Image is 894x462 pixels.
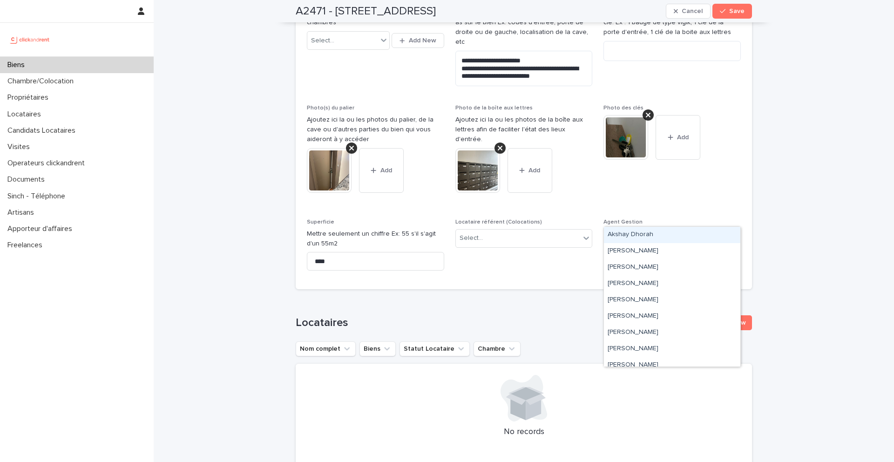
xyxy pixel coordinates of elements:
p: Freelances [4,241,50,250]
span: Add [677,134,689,141]
div: Alexis Aguttes [604,243,740,259]
p: Locataires [4,110,48,119]
p: Operateurs clickandrent [4,159,92,168]
div: Cédric Adam [604,325,740,341]
span: Photo des clés [603,105,643,111]
button: Add [508,148,552,193]
p: Sinch - Téléphone [4,192,73,201]
div: Christian Babet [604,308,740,325]
button: Biens [359,341,396,356]
p: Apporteur d'affaires [4,224,80,233]
span: Photo(s) du palier [307,105,354,111]
h2: A2471 - [STREET_ADDRESS] [296,5,436,18]
span: Photo de la boîte aux lettres [455,105,533,111]
span: Agent Gestion [603,219,643,225]
div: Select... [311,36,334,46]
p: Propriétaires [4,93,56,102]
div: Camille Magnier [604,292,740,308]
button: Cancel [666,4,711,19]
span: Save [729,8,745,14]
p: Il faut mettre ici toutes les informations que tu as sur le bien Ex: codes d'entrée, porte de dro... [455,8,593,47]
p: Biens [4,61,32,69]
p: Visites [4,143,37,151]
button: Statut Locataire [400,341,470,356]
p: Chambre/Colocation [4,77,81,86]
p: Artisans [4,208,41,217]
div: Elodie Bernard [604,357,740,374]
button: Save [712,4,752,19]
span: Add [380,167,392,174]
span: Superficie [307,219,334,225]
span: Locataire référent (Colocations) [455,219,542,225]
span: Add [528,167,540,174]
button: Add New [392,33,444,48]
span: Cancel [682,8,703,14]
p: Ajoutez ici la ou les photos de la boîte aux lettres afin de faciliter l'état des lieux d'entrée. [455,115,593,144]
p: Candidats Locataires [4,126,83,135]
div: Deepti Sumboo [604,341,740,357]
div: Akshay Dhorah [604,227,740,243]
p: Ajoutez ici la ou les photos du palier, de la cave ou d'autres parties du bien qui vous aideront ... [307,115,444,144]
button: Nom complet [296,341,356,356]
span: Add New [409,37,436,44]
div: Anaelle Felicite [604,259,740,276]
div: Brice Rabot [604,276,740,292]
p: Documents [4,175,52,184]
button: Add [656,115,700,160]
div: Select... [460,233,483,243]
p: Mettre seulement un chiffre Ex: 55 s'il s'agit d'un 55m2 [307,229,444,249]
button: Add [359,148,404,193]
p: Expliquez ici le nombre et l'utilité de chaque clé. Ex : 1 badge de type vigik, 1 clé de la porte... [603,8,741,37]
p: No records [307,427,741,437]
img: UCB0brd3T0yccxBKYDjQ [7,30,53,49]
h1: Locataires [296,316,605,330]
button: Chambre [474,341,521,356]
